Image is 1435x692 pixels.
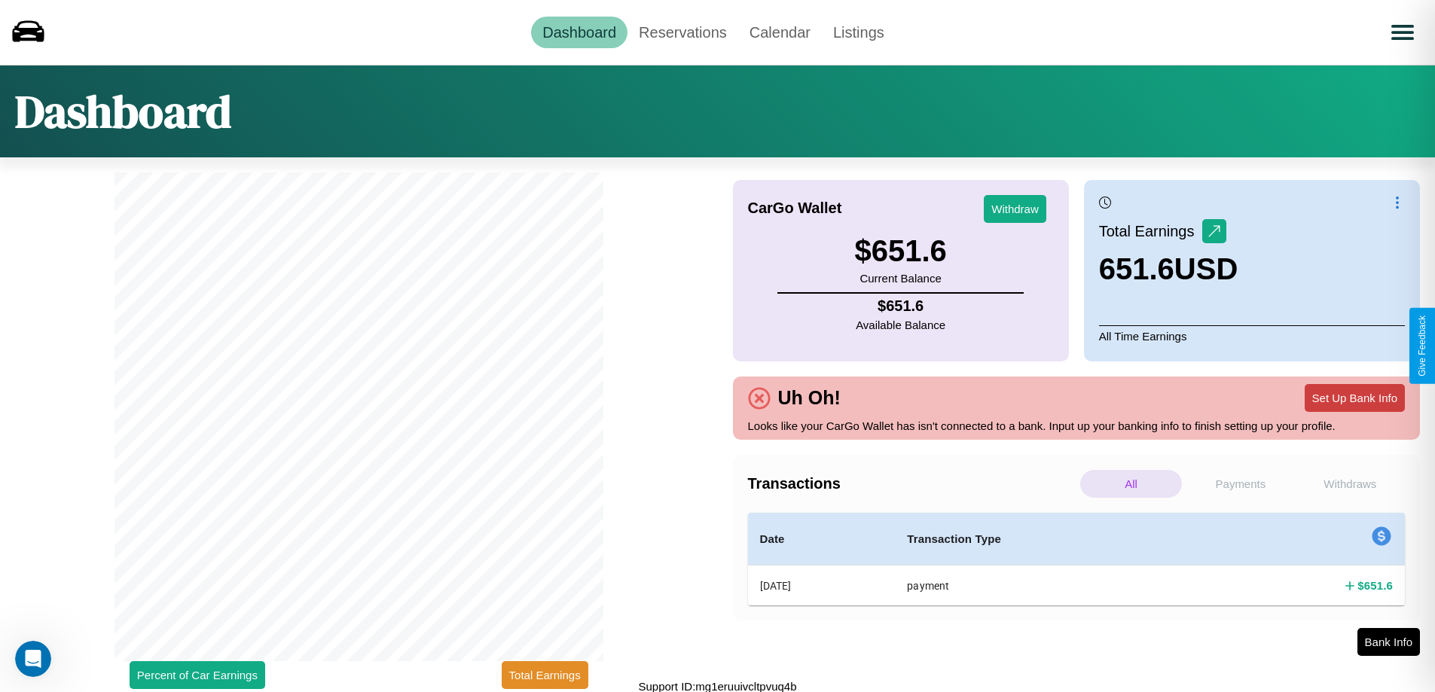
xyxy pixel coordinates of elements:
button: Withdraw [984,195,1046,223]
p: Available Balance [856,315,945,335]
h3: $ 651.6 [854,234,946,268]
h4: Uh Oh! [771,387,848,409]
th: [DATE] [748,565,896,606]
p: Looks like your CarGo Wallet has isn't connected to a bank. Input up your banking info to finish ... [748,416,1406,436]
div: Give Feedback [1417,316,1427,376]
p: Withdraws [1299,470,1401,498]
h4: Transactions [748,475,1076,492]
button: Open menu [1382,11,1424,53]
p: Total Earnings [1099,218,1202,245]
button: Total Earnings [502,661,588,689]
table: simple table [748,513,1406,605]
h4: CarGo Wallet [748,200,842,217]
h3: 651.6 USD [1099,252,1238,286]
button: Set Up Bank Info [1305,384,1405,412]
h4: Transaction Type [907,530,1195,548]
iframe: Intercom live chat [15,641,51,677]
p: All Time Earnings [1099,325,1405,346]
button: Percent of Car Earnings [130,661,265,689]
h4: $ 651.6 [1357,578,1393,593]
th: payment [895,565,1208,606]
h4: $ 651.6 [856,297,945,315]
a: Dashboard [531,17,627,48]
p: Current Balance [854,268,946,288]
h1: Dashboard [15,81,231,142]
button: Bank Info [1357,628,1420,656]
p: All [1080,470,1182,498]
h4: Date [760,530,884,548]
a: Listings [822,17,896,48]
a: Reservations [627,17,738,48]
p: Payments [1189,470,1291,498]
a: Calendar [738,17,822,48]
